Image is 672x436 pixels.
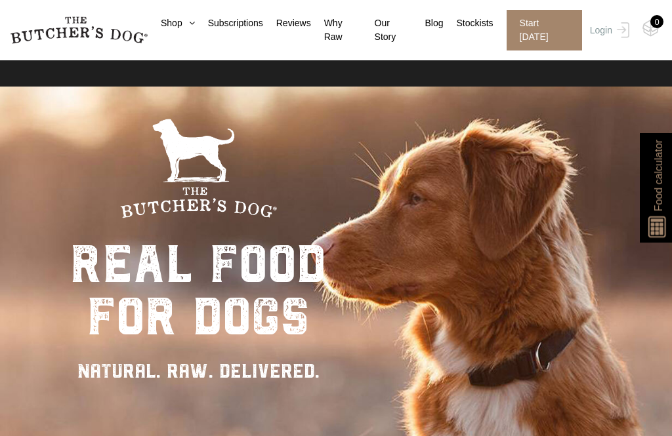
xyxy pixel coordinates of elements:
[587,10,629,50] a: Login
[444,16,493,30] a: Stockists
[650,140,666,211] span: Food calculator
[650,15,663,28] div: 0
[412,16,444,30] a: Blog
[70,238,326,343] div: real food for dogs
[148,16,195,30] a: Shop
[493,10,587,50] a: Start [DATE]
[507,10,582,50] span: Start [DATE]
[311,16,362,44] a: Why Raw
[70,356,326,386] div: NATURAL. RAW. DELIVERED.
[195,16,263,30] a: Subscriptions
[263,16,311,30] a: Reviews
[362,16,412,44] a: Our Story
[642,20,659,37] img: TBD_Cart-Empty.png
